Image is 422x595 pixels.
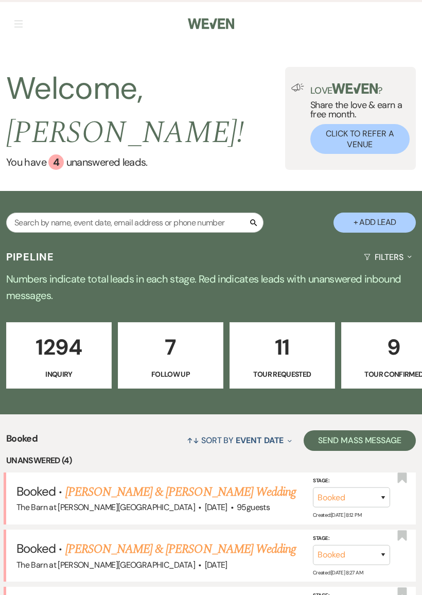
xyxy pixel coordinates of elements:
button: Send Mass Message [304,430,416,451]
label: Stage: [313,533,390,542]
a: [PERSON_NAME] & [PERSON_NAME] Wedding [65,483,296,501]
label: Stage: [313,476,390,485]
p: Tour Requested [236,369,328,380]
span: 95 guests [237,502,270,513]
span: [PERSON_NAME] ! [6,109,244,156]
span: Booked [6,432,38,454]
span: The Barn at [PERSON_NAME][GEOGRAPHIC_DATA] [16,502,195,513]
span: ↑↓ [187,435,199,446]
li: Unanswered (4) [6,454,416,467]
span: Booked [16,483,56,499]
button: Sort By Event Date [183,427,296,454]
img: loud-speaker-illustration.svg [291,83,304,92]
span: [DATE] [205,502,227,513]
a: 7Follow Up [118,322,223,389]
p: 7 [125,330,217,364]
div: 4 [48,154,64,170]
h3: Pipeline [6,250,55,264]
p: Follow Up [125,369,217,380]
button: + Add Lead [333,213,416,233]
a: You have 4 unanswered leads. [6,154,285,170]
a: [PERSON_NAME] & [PERSON_NAME] Wedding [65,540,296,558]
img: weven-logo-green.svg [332,83,378,94]
span: [DATE] [205,559,227,570]
h2: Welcome, [6,67,285,154]
span: The Barn at [PERSON_NAME][GEOGRAPHIC_DATA] [16,559,195,570]
p: Inquiry [13,369,105,380]
div: Share the love & earn a free month. [304,83,410,154]
input: Search by name, event date, email address or phone number [6,213,263,233]
img: Weven Logo [188,13,234,34]
button: Click to Refer a Venue [310,124,410,154]
span: Created: [DATE] 8:27 AM [313,569,363,575]
a: 11Tour Requested [230,322,335,389]
button: Filters [360,243,416,271]
span: Event Date [236,435,284,446]
span: Created: [DATE] 8:12 PM [313,512,361,518]
p: 11 [236,330,328,364]
p: 1294 [13,330,105,364]
p: Love ? [310,83,410,95]
a: 1294Inquiry [6,322,112,389]
span: Booked [16,540,56,556]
